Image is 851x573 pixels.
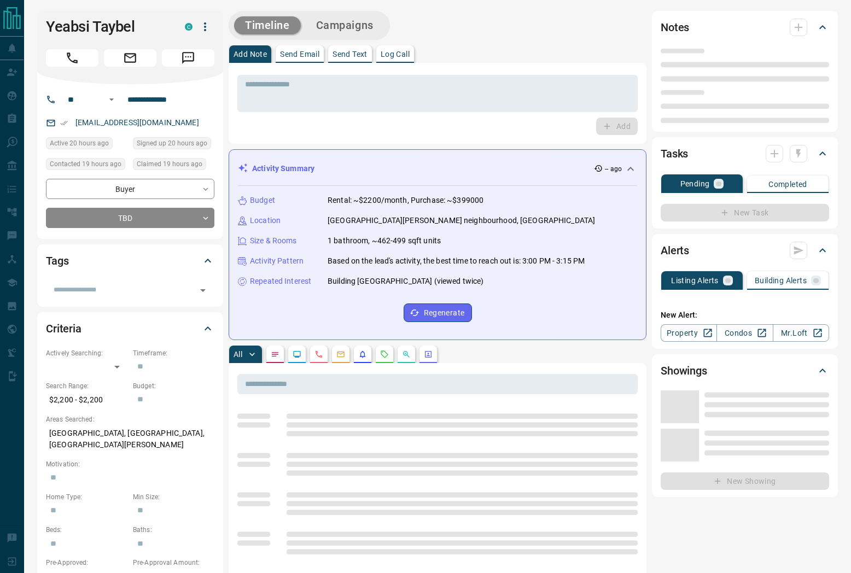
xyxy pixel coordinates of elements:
span: Call [46,49,98,67]
p: [GEOGRAPHIC_DATA][PERSON_NAME] neighbourhood, [GEOGRAPHIC_DATA] [328,215,595,226]
div: condos.ca [185,23,193,31]
div: Mon Oct 13 2025 [46,158,127,173]
svg: Calls [314,350,323,359]
p: Budget: [133,381,214,391]
p: Completed [768,180,807,188]
p: Send Text [333,50,368,58]
p: [GEOGRAPHIC_DATA], [GEOGRAPHIC_DATA], [GEOGRAPHIC_DATA][PERSON_NAME] [46,424,214,454]
a: Property [661,324,717,342]
p: Log Call [381,50,410,58]
p: Listing Alerts [671,277,719,284]
p: Pre-Approval Amount: [133,558,214,568]
p: Areas Searched: [46,414,214,424]
svg: Lead Browsing Activity [293,350,301,359]
p: Activity Pattern [250,255,304,267]
div: Mon Oct 13 2025 [46,137,127,153]
p: Pending [680,180,710,188]
button: Open [195,283,211,298]
div: Notes [661,14,829,40]
a: Condos [716,324,773,342]
h2: Criteria [46,320,81,337]
p: Search Range: [46,381,127,391]
svg: Listing Alerts [358,350,367,359]
p: Motivation: [46,459,214,469]
p: 1 bathroom, ~462-499 sqft units [328,235,441,247]
p: Size & Rooms [250,235,297,247]
div: TBD [46,208,214,228]
p: Building [GEOGRAPHIC_DATA] (viewed twice) [328,276,483,287]
div: Tags [46,248,214,274]
h2: Tasks [661,145,688,162]
span: Contacted 19 hours ago [50,159,121,169]
div: Alerts [661,237,829,264]
p: Send Email [280,50,319,58]
h2: Notes [661,19,689,36]
span: Signed up 20 hours ago [137,138,207,149]
p: Home Type: [46,492,127,502]
div: Criteria [46,315,214,342]
p: Add Note [234,50,267,58]
span: Active 20 hours ago [50,138,109,149]
p: Timeframe: [133,348,214,358]
a: [EMAIL_ADDRESS][DOMAIN_NAME] [75,118,199,127]
p: All [234,350,242,358]
h2: Alerts [661,242,689,259]
div: Activity Summary-- ago [238,159,637,179]
div: Mon Oct 13 2025 [133,137,214,153]
p: -- ago [605,164,622,174]
svg: Requests [380,350,389,359]
p: Baths: [133,525,214,535]
p: New Alert: [661,309,829,321]
p: Location [250,215,281,226]
svg: Opportunities [402,350,411,359]
span: Claimed 19 hours ago [137,159,202,169]
div: Showings [661,358,829,384]
svg: Agent Actions [424,350,433,359]
div: Buyer [46,179,214,199]
div: Mon Oct 13 2025 [133,158,214,173]
button: Open [105,93,118,106]
button: Campaigns [305,16,384,34]
p: Rental: ~$2200/month, Purchase: ~$399000 [328,195,483,206]
div: Tasks [661,141,829,167]
p: Based on the lead's activity, the best time to reach out is: 3:00 PM - 3:15 PM [328,255,585,267]
a: Mr.Loft [773,324,829,342]
p: Building Alerts [755,277,807,284]
p: Pre-Approved: [46,558,127,568]
p: Budget [250,195,275,206]
h2: Tags [46,252,68,270]
button: Regenerate [404,303,472,322]
h1: Yeabsi Taybel [46,18,168,36]
span: Email [104,49,156,67]
h2: Showings [661,362,707,379]
p: Beds: [46,525,127,535]
svg: Notes [271,350,279,359]
p: Activity Summary [252,163,314,174]
svg: Email Verified [60,119,68,127]
p: Min Size: [133,492,214,502]
svg: Emails [336,350,345,359]
p: Actively Searching: [46,348,127,358]
span: Message [162,49,214,67]
p: $2,200 - $2,200 [46,391,127,409]
button: Timeline [234,16,301,34]
p: Repeated Interest [250,276,311,287]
